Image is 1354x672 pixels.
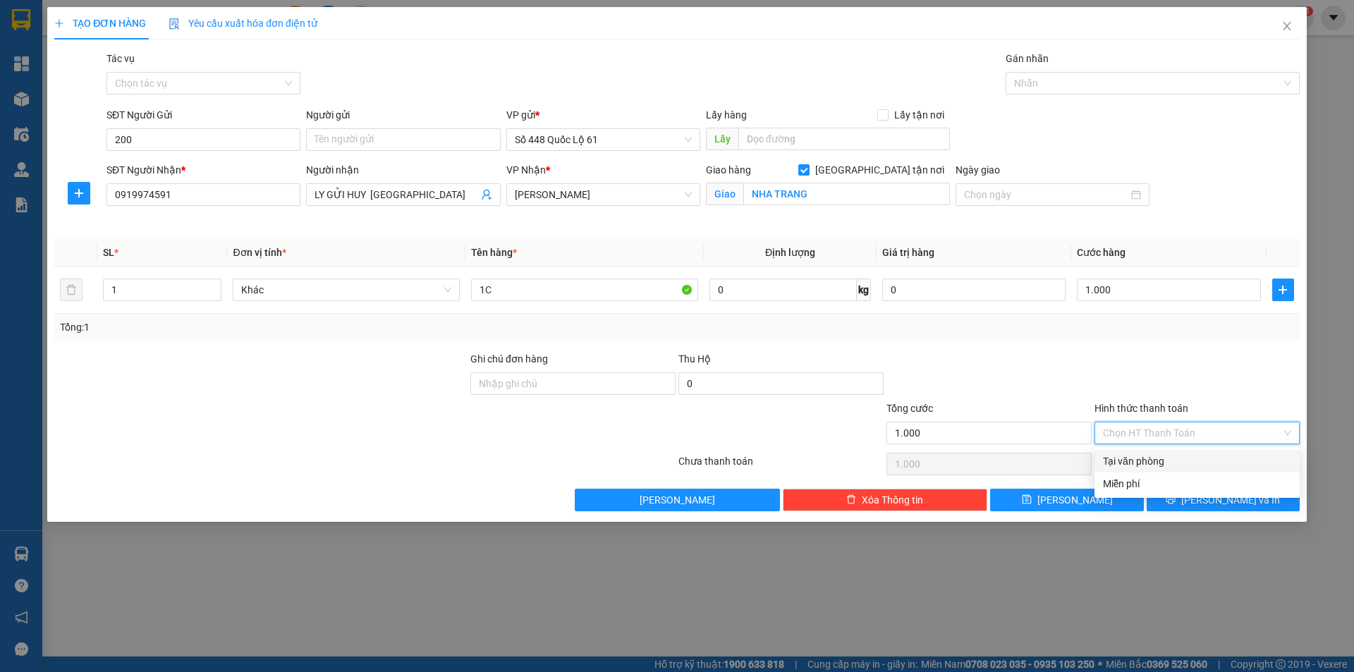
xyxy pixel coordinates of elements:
[743,183,950,205] input: Giao tận nơi
[882,279,1066,301] input: 0
[1166,494,1176,506] span: printer
[481,189,492,200] span: user-add
[471,247,517,258] span: Tên hàng
[886,403,933,414] span: Tổng cước
[810,162,950,178] span: [GEOGRAPHIC_DATA] tận nơi
[706,164,751,176] span: Giao hàng
[1147,489,1300,511] button: printer[PERSON_NAME] và In
[1103,453,1291,469] div: Tại văn phòng
[54,18,146,29] span: TẠO ĐƠN HÀNG
[106,162,300,178] div: SĐT Người Nhận
[1006,53,1049,64] label: Gán nhãn
[233,247,286,258] span: Đơn vị tính
[706,128,738,150] span: Lấy
[515,184,692,205] span: Khánh Hoà
[1272,279,1294,301] button: plus
[1094,403,1188,414] label: Hình thức thanh toán
[306,162,500,178] div: Người nhận
[169,18,317,29] span: Yêu cầu xuất hóa đơn điện tử
[964,187,1128,202] input: Ngày giao
[106,107,300,123] div: SĐT Người Gửi
[738,128,950,150] input: Dọc đường
[106,53,135,64] label: Tác vụ
[60,319,523,335] div: Tổng: 1
[1281,20,1293,32] span: close
[706,109,747,121] span: Lấy hàng
[1037,492,1113,508] span: [PERSON_NAME]
[783,489,988,511] button: deleteXóa Thông tin
[1077,247,1126,258] span: Cước hàng
[1181,492,1280,508] span: [PERSON_NAME] và In
[882,247,934,258] span: Giá trị hàng
[1267,7,1307,47] button: Close
[862,492,923,508] span: Xóa Thông tin
[515,129,692,150] span: Số 448 Quốc Lộ 61
[68,182,90,204] button: plus
[575,489,780,511] button: [PERSON_NAME]
[765,247,815,258] span: Định lượng
[1103,476,1291,491] div: Miễn phí
[677,453,885,478] div: Chưa thanh toán
[678,353,711,365] span: Thu Hộ
[990,489,1143,511] button: save[PERSON_NAME]
[241,279,451,300] span: Khác
[1022,494,1032,506] span: save
[857,279,871,301] span: kg
[68,188,90,199] span: plus
[506,164,546,176] span: VP Nhận
[60,279,83,301] button: delete
[306,107,500,123] div: Người gửi
[169,18,180,30] img: icon
[471,279,698,301] input: VD: Bàn, Ghế
[956,164,1000,176] label: Ngày giao
[706,183,743,205] span: Giao
[470,372,676,395] input: Ghi chú đơn hàng
[470,353,548,365] label: Ghi chú đơn hàng
[640,492,715,508] span: [PERSON_NAME]
[846,494,856,506] span: delete
[1273,284,1293,295] span: plus
[506,107,700,123] div: VP gửi
[54,18,64,28] span: plus
[103,247,114,258] span: SL
[889,107,950,123] span: Lấy tận nơi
